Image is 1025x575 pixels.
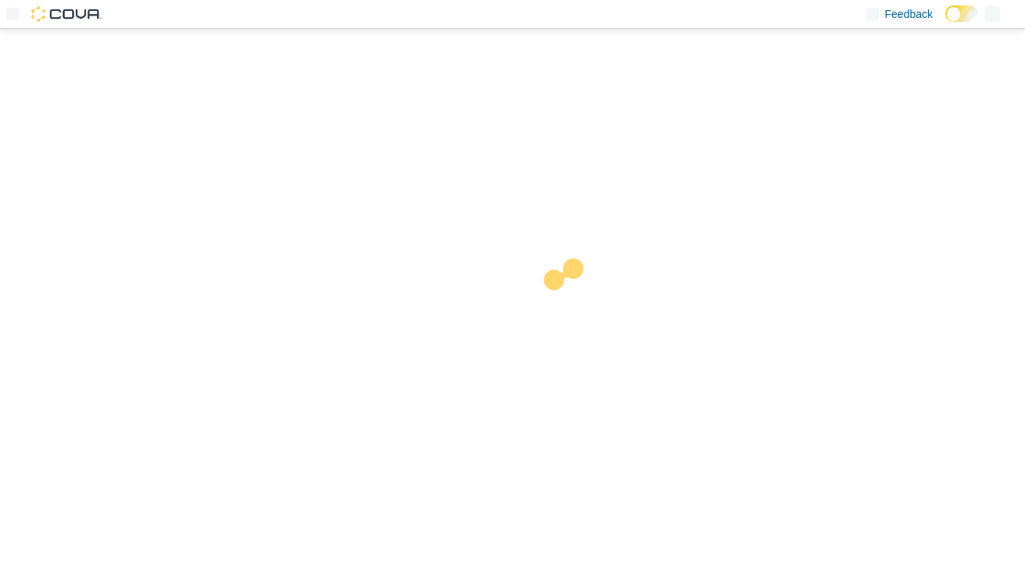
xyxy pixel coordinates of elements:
span: Feedback [885,6,933,22]
img: Cova [31,6,102,22]
input: Dark Mode [945,5,978,22]
span: Dark Mode [945,22,946,23]
img: cova-loader [513,247,630,364]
